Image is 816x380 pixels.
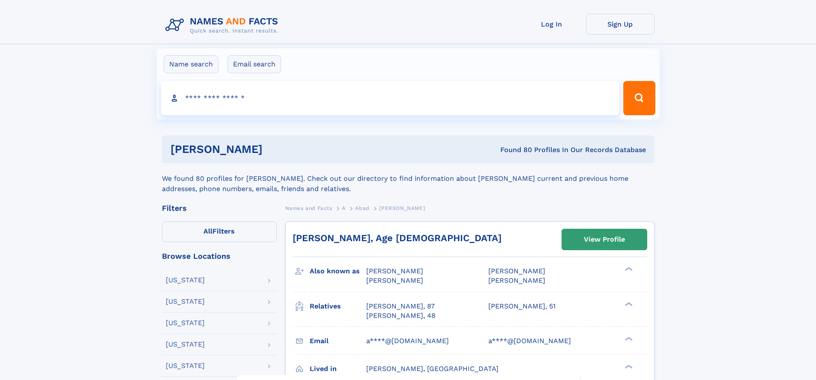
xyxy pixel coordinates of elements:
[366,365,499,373] span: [PERSON_NAME], [GEOGRAPHIC_DATA]
[342,203,346,213] a: A
[623,336,633,341] div: ❯
[285,203,332,213] a: Names and Facts
[310,334,366,348] h3: Email
[623,81,655,115] button: Search Button
[166,277,205,284] div: [US_STATE]
[310,299,366,314] h3: Relatives
[488,276,545,284] span: [PERSON_NAME]
[162,163,655,194] div: We found 80 profiles for [PERSON_NAME]. Check out our directory to find information about [PERSON...
[623,301,633,307] div: ❯
[355,205,369,211] span: Abad
[488,302,556,311] a: [PERSON_NAME], 51
[381,145,646,155] div: Found 80 Profiles In Our Records Database
[162,204,277,212] div: Filters
[164,55,218,73] label: Name search
[161,81,620,115] input: search input
[366,267,423,275] span: [PERSON_NAME]
[170,144,382,155] h1: [PERSON_NAME]
[584,230,625,249] div: View Profile
[162,252,277,260] div: Browse Locations
[203,227,212,235] span: All
[586,14,655,35] a: Sign Up
[366,302,435,311] a: [PERSON_NAME], 87
[166,341,205,348] div: [US_STATE]
[227,55,281,73] label: Email search
[166,320,205,326] div: [US_STATE]
[379,205,425,211] span: [PERSON_NAME]
[310,362,366,376] h3: Lived in
[517,14,586,35] a: Log In
[355,203,369,213] a: Abad
[562,229,647,250] a: View Profile
[623,364,633,369] div: ❯
[488,267,545,275] span: [PERSON_NAME]
[162,14,285,37] img: Logo Names and Facts
[366,276,423,284] span: [PERSON_NAME]
[366,311,436,320] a: [PERSON_NAME], 48
[310,264,366,278] h3: Also known as
[623,266,633,272] div: ❯
[293,233,502,243] a: [PERSON_NAME], Age [DEMOGRAPHIC_DATA]
[166,362,205,369] div: [US_STATE]
[166,298,205,305] div: [US_STATE]
[162,221,277,242] label: Filters
[342,205,346,211] span: A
